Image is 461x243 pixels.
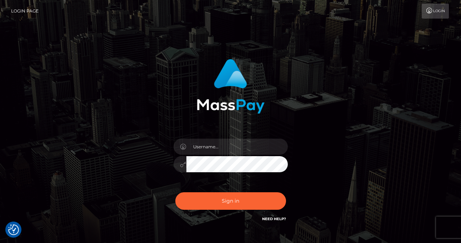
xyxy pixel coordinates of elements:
[8,224,19,235] button: Consent Preferences
[175,192,286,210] button: Sign in
[197,59,265,114] img: MassPay Login
[11,4,39,19] a: Login Page
[422,4,449,19] a: Login
[262,217,286,221] a: Need Help?
[186,139,288,155] input: Username...
[8,224,19,235] img: Revisit consent button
